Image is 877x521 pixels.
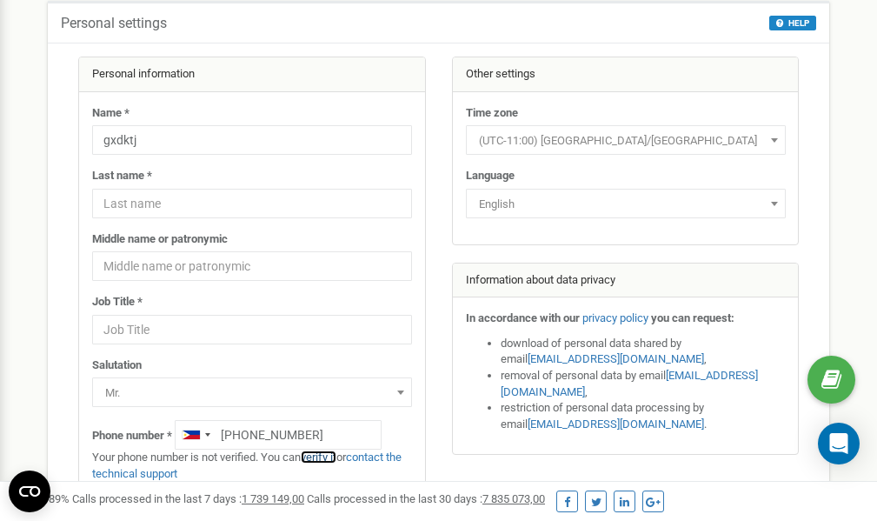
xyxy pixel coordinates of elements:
[72,492,304,505] span: Calls processed in the last 7 days :
[651,311,734,324] strong: you can request:
[501,336,786,368] li: download of personal data shared by email ,
[92,450,412,482] p: Your phone number is not verified. You can or
[92,428,172,444] label: Phone number *
[92,125,412,155] input: Name
[92,315,412,344] input: Job Title
[9,471,50,512] button: Open CMP widget
[242,492,304,505] u: 1 739 149,00
[472,192,780,217] span: English
[466,168,515,184] label: Language
[79,57,425,92] div: Personal information
[466,311,580,324] strong: In accordance with our
[482,492,545,505] u: 7 835 073,00
[175,420,382,450] input: +1-800-555-55-55
[176,421,216,449] div: Telephone country code
[528,352,704,365] a: [EMAIL_ADDRESS][DOMAIN_NAME]
[501,368,786,400] li: removal of personal data by email ,
[769,16,816,30] button: HELP
[466,125,786,155] span: (UTC-11:00) Pacific/Midway
[582,311,648,324] a: privacy policy
[92,189,412,218] input: Last name
[92,451,402,480] a: contact the technical support
[453,264,799,298] div: Information about data privacy
[92,105,130,122] label: Name *
[92,357,142,374] label: Salutation
[92,377,412,407] span: Mr.
[92,168,152,184] label: Last name *
[501,369,758,398] a: [EMAIL_ADDRESS][DOMAIN_NAME]
[466,189,786,218] span: English
[501,400,786,432] li: restriction of personal data processing by email .
[98,381,406,405] span: Mr.
[307,492,545,505] span: Calls processed in the last 30 days :
[92,294,143,311] label: Job Title *
[61,16,167,31] h5: Personal settings
[818,423,860,464] div: Open Intercom Messenger
[472,129,780,153] span: (UTC-11:00) Pacific/Midway
[528,417,704,431] a: [EMAIL_ADDRESS][DOMAIN_NAME]
[466,105,518,122] label: Time zone
[92,251,412,281] input: Middle name or patronymic
[301,451,336,464] a: verify it
[92,231,228,248] label: Middle name or patronymic
[453,57,799,92] div: Other settings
